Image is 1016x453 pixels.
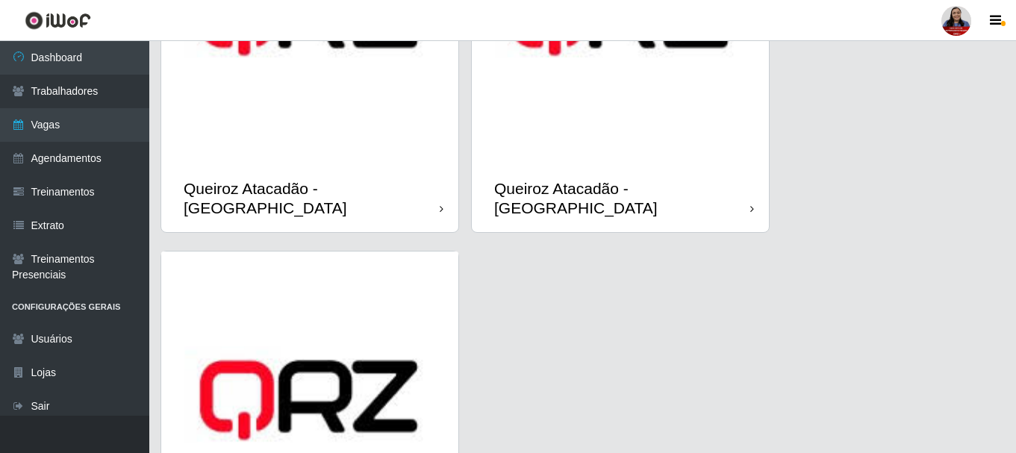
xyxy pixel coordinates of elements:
[25,11,91,30] img: CoreUI Logo
[494,179,750,216] div: Queiroz Atacadão - [GEOGRAPHIC_DATA]
[184,179,440,216] div: Queiroz Atacadão - [GEOGRAPHIC_DATA]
